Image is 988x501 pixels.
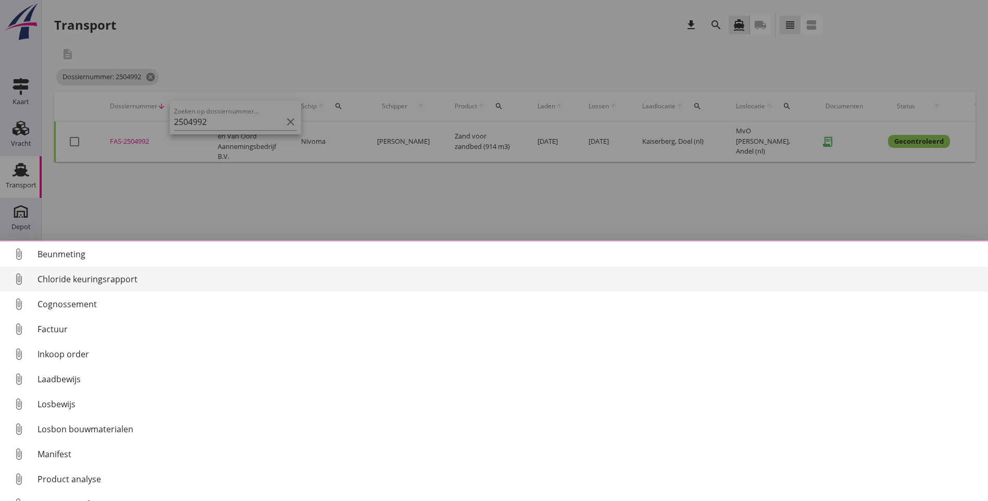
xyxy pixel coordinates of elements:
[10,271,27,287] i: attach_file
[37,373,980,385] div: Laadbewijs
[37,348,980,360] div: Inkoop order
[37,323,980,335] div: Factuur
[37,473,980,485] div: Product analyse
[37,398,980,410] div: Losbewijs
[10,246,27,262] i: attach_file
[37,423,980,435] div: Losbon bouwmaterialen
[10,396,27,412] i: attach_file
[37,298,980,310] div: Cognossement
[37,448,980,460] div: Manifest
[37,273,980,285] div: Chloride keuringsrapport
[37,248,980,260] div: Beunmeting
[10,346,27,362] i: attach_file
[10,321,27,337] i: attach_file
[10,421,27,437] i: attach_file
[10,471,27,487] i: attach_file
[10,371,27,387] i: attach_file
[10,296,27,312] i: attach_file
[10,446,27,462] i: attach_file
